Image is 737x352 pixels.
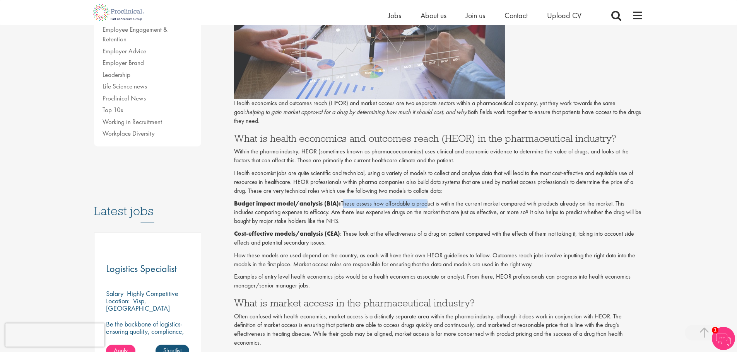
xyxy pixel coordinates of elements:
[547,10,581,20] a: Upload CV
[234,133,643,143] h3: What is health economics and outcomes reach (HEOR) in the pharmaceutical industry?
[103,129,155,138] a: Workplace Diversity
[388,10,401,20] a: Jobs
[234,99,643,126] p: Health economics and outcomes reach (HEOR) and market access are two separate sectors within a ph...
[127,289,178,298] p: Highly Competitive
[234,272,643,290] p: Examples of entry level health economics jobs would be a health economics associate or analyst. F...
[106,320,190,350] p: Be the backbone of logistics-ensuring quality, compliance, and smooth operations in a dynamic env...
[246,108,468,116] i: helping to gain market approval for a drug by determining how much it should cost, and why.
[234,312,643,347] p: Often confused with health economics, market access is a distinctly separate area within the phar...
[234,199,643,226] p: These assess how affordable a product is within the current market compared with products already...
[106,289,123,298] span: Salary
[712,327,718,333] span: 1
[466,10,485,20] a: Join us
[5,323,104,347] iframe: reCAPTCHA
[106,264,190,274] a: Logistics Specialist
[106,296,130,305] span: Location:
[103,105,123,114] a: Top 10s
[234,230,340,238] strong: Cost-effective models/analysis (CEA)
[103,117,162,126] a: Working in Recruitment
[94,185,202,223] h3: Latest jobs
[234,199,341,207] strong: Budget impact model/analysis (BIA):
[106,296,170,313] p: Visp, [GEOGRAPHIC_DATA]
[103,94,146,102] a: Proclinical News
[234,147,643,165] p: Within the pharma industry, HEOR (sometimes known as pharmacoeconomics) uses clinical and economi...
[234,298,643,308] h3: What is market access in the pharmaceutical industry?
[234,230,643,247] p: : These look at the effectiveness of a drug on patient compared with the effects of them not taki...
[103,70,130,79] a: Leadership
[421,10,446,20] a: About us
[234,251,643,269] p: How these models are used depend on the country, as each will have their own HEOR guidelines to f...
[234,169,643,196] p: Health economist jobs are quite scientific and technical, using a variety of models to collect an...
[103,82,147,90] a: Life Science news
[103,47,146,55] a: Employer Advice
[504,10,528,20] a: Contact
[106,262,177,275] span: Logistics Specialist
[712,327,735,350] img: Chatbot
[103,58,144,67] a: Employer Brand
